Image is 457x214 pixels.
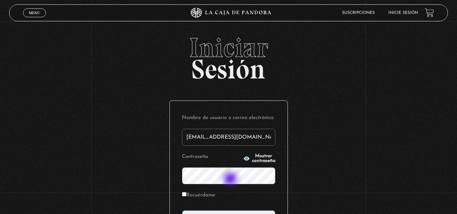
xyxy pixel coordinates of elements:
[182,190,215,201] label: Recuérdame
[29,11,40,15] span: Menu
[243,154,275,163] button: Mostrar contraseña
[252,154,275,163] span: Mostrar contraseña
[182,192,186,196] input: Recuérdame
[9,34,448,77] h2: Sesión
[182,152,241,162] label: Contraseña
[388,11,418,15] a: Inicie sesión
[182,113,275,123] label: Nombre de usuario o correo electrónico
[26,16,42,21] span: Cerrar
[9,34,448,61] span: Iniciar
[425,8,434,17] a: View your shopping cart
[342,11,375,15] a: Suscripciones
